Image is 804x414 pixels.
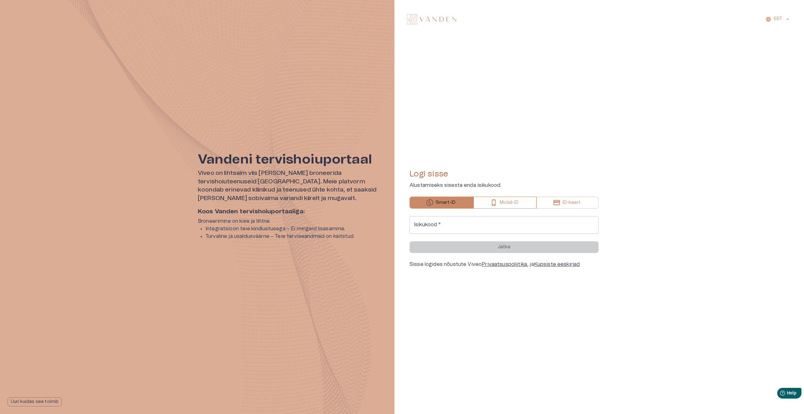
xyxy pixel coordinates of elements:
[410,197,474,209] button: Smart-ID
[534,262,580,267] a: Küpsiste eeskirjad
[407,14,457,24] img: Vanden logo
[482,262,527,267] a: Privaatsuspoliitika
[563,199,581,206] p: ID-kaart
[755,385,804,403] iframe: Help widget launcher
[11,399,59,405] p: Uuri kuidas see toimib
[500,199,518,206] p: Mobiil-ID
[474,197,536,209] button: Mobiil-ID
[436,199,456,206] p: Smart-ID
[410,261,599,268] div: Sisse logides nõustute Viveo , ja
[765,14,791,24] button: EST
[410,181,599,189] p: Alustamiseks sisesta enda isikukood.
[774,16,782,22] p: EST
[537,197,599,209] button: ID-kaart
[410,169,599,179] h4: Logi sisse
[8,397,62,406] button: Uuri kuidas see toimib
